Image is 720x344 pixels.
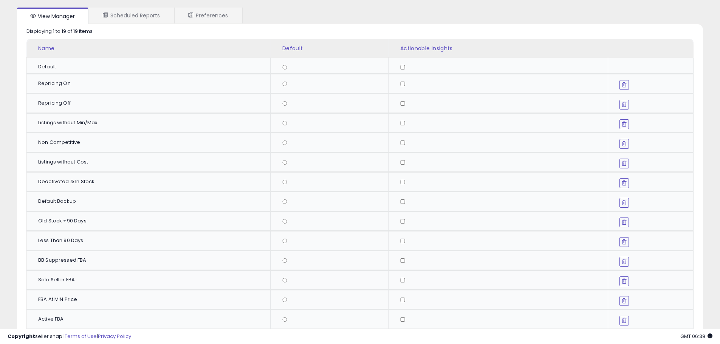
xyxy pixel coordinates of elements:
[680,333,712,340] span: 2025-08-14 06:39 GMT
[38,100,265,106] div: Repricing Off
[188,12,194,18] i: User Preferences
[89,8,173,23] a: Scheduled Reports
[30,13,36,19] i: View Manager
[17,8,88,24] a: View Manager
[38,276,265,283] div: Solo Seller FBA
[38,257,265,264] div: BB Suppressed FBA
[282,45,385,52] div: Default
[400,45,604,52] div: Actionable Insights
[38,218,265,224] div: Old Stock +90 Days
[38,139,265,146] div: Non Competitive
[8,333,131,340] div: seller snap | |
[38,178,265,185] div: Deactivated & In Stock
[38,45,268,52] div: Name
[103,12,108,18] i: Scheduled Reports
[38,237,265,244] div: Less Than 90 Days
[65,333,97,340] a: Terms of Use
[38,198,265,205] div: Default Backup
[38,296,265,303] div: FBA At MIN Price
[38,316,265,322] div: Active FBA
[8,333,35,340] strong: Copyright
[38,119,265,126] div: Listings without Min/Max
[38,63,265,70] div: Default
[38,159,265,165] div: Listings without Cost
[98,333,131,340] a: Privacy Policy
[38,80,265,87] div: Repricing On
[26,28,93,35] div: Displaying 1 to 19 of 19 items
[175,8,242,23] a: Preferences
